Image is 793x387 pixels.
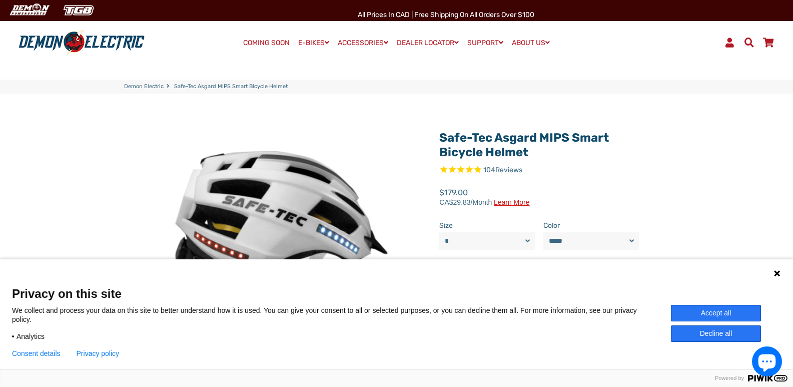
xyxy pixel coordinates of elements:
[58,2,99,19] img: TGB Canada
[15,30,148,56] img: Demon Electric logo
[17,332,45,341] span: Analytics
[464,36,507,50] a: SUPPORT
[295,36,333,50] a: E-BIKES
[439,257,639,267] label: Quantity
[439,220,535,231] label: Size
[12,306,671,324] p: We collect and process your data on this site to better understand how it is used. You can give y...
[439,187,529,206] span: $179.00
[5,2,53,19] img: Demon Electric
[711,375,748,381] span: Powered by
[124,83,164,91] a: Demon Electric
[77,349,120,357] a: Privacy policy
[12,286,781,301] span: Privacy on this site
[508,36,553,50] a: ABOUT US
[439,165,639,176] span: Rated 4.8 out of 5 stars 104 reviews
[439,131,609,159] a: Safe-Tec Asgard MIPS Smart Bicycle Helmet
[483,166,522,174] span: 104 reviews
[671,325,761,342] button: Decline all
[358,11,534,19] span: All Prices in CAD | Free shipping on all orders over $100
[334,36,392,50] a: ACCESSORIES
[495,166,522,174] span: Reviews
[240,36,293,50] a: COMING SOON
[12,349,61,357] button: Consent details
[543,220,639,231] label: Color
[749,346,785,379] inbox-online-store-chat: Shopify online store chat
[174,83,288,91] span: Safe-Tec Asgard MIPS Smart Bicycle Helmet
[671,305,761,321] button: Accept all
[393,36,462,50] a: DEALER LOCATOR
